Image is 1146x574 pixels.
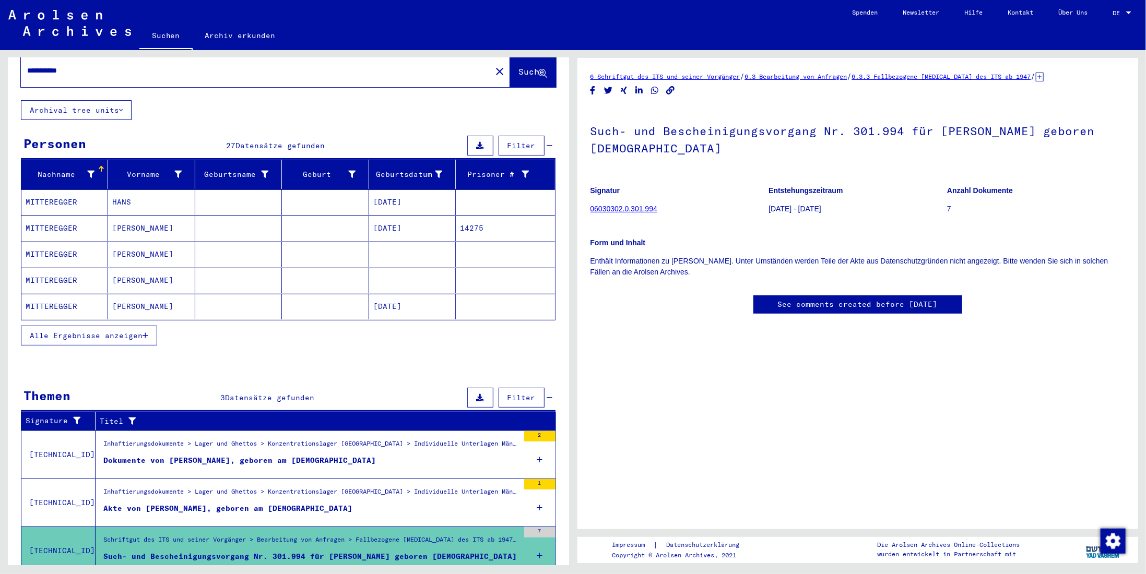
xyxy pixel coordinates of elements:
[507,393,536,402] span: Filter
[21,268,108,293] mat-cell: MITTEREGGER
[21,294,108,319] mat-cell: MITTEREGGER
[21,160,108,189] mat-header-cell: Nachname
[847,71,852,81] span: /
[590,205,657,213] a: 06030302.0.301.994
[282,160,369,189] mat-header-cell: Geburt‏
[21,326,157,345] button: Alle Ergebnisse anzeigen
[590,186,620,195] b: Signatur
[1113,9,1124,17] span: DE
[947,186,1013,195] b: Anzahl Dokumente
[524,431,556,441] div: 2
[665,84,676,97] button: Copy link
[286,169,355,180] div: Geburt‏
[139,23,193,50] a: Suchen
[456,216,554,241] mat-cell: 14275
[493,65,506,78] mat-icon: close
[30,331,143,340] span: Alle Ergebnisse anzeigen
[199,169,268,180] div: Geburtsname
[499,136,545,156] button: Filter
[103,503,352,514] div: Akte von [PERSON_NAME], geboren am [DEMOGRAPHIC_DATA]
[195,160,282,189] mat-header-cell: Geburtsname
[286,166,368,183] div: Geburt‏
[103,487,519,501] div: Inhaftierungsdokumente > Lager und Ghettos > Konzentrationslager [GEOGRAPHIC_DATA] > Individuelle...
[21,216,108,241] mat-cell: MITTEREGGER
[460,166,542,183] div: Prisoner #
[21,479,96,527] td: [TECHNICAL_ID]
[103,455,376,466] div: Dokumente von [PERSON_NAME], geboren am [DEMOGRAPHIC_DATA]
[590,107,1126,170] h1: Such- und Bescheinigungsvorgang Nr. 301.994 für [PERSON_NAME] geboren [DEMOGRAPHIC_DATA]
[112,166,194,183] div: Vorname
[740,71,745,81] span: /
[603,84,614,97] button: Share on Twitter
[778,299,938,310] a: See comments created before [DATE]
[369,294,456,319] mat-cell: [DATE]
[100,413,546,429] div: Titel
[21,100,132,120] button: Archival tree units
[26,415,87,426] div: Signature
[226,141,235,150] span: 27
[103,551,517,562] div: Such- und Bescheinigungsvorgang Nr. 301.994 für [PERSON_NAME] geboren [DEMOGRAPHIC_DATA]
[21,189,108,215] mat-cell: MITTEREGGER
[1031,71,1036,81] span: /
[21,242,108,267] mat-cell: MITTEREGGER
[878,540,1020,549] p: Die Arolsen Archives Online-Collections
[220,393,225,402] span: 3
[499,388,545,408] button: Filter
[103,439,519,453] div: Inhaftierungsdokumente > Lager und Ghettos > Konzentrationslager [GEOGRAPHIC_DATA] > Individuelle...
[100,416,535,427] div: Titel
[1100,528,1125,553] div: Zustimmung ändern
[658,540,752,551] a: Datenschutzerklärung
[590,256,1126,278] p: Enthält Informationen zu [PERSON_NAME]. Unter Umständen werden Teile der Akte aus Datenschutzgrün...
[587,84,598,97] button: Share on Facebook
[369,216,456,241] mat-cell: [DATE]
[26,413,98,429] div: Signature
[26,166,108,183] div: Nachname
[23,134,86,153] div: Personen
[103,535,519,549] div: Schriftgut des ITS und seiner Vorgänger > Bearbeitung von Anfragen > Fallbezogene [MEDICAL_DATA] ...
[21,430,96,479] td: [TECHNICAL_ID]
[524,479,556,489] div: 1
[519,66,545,77] span: Suche
[199,166,281,183] div: Geburtsname
[235,141,325,150] span: Datensätze gefunden
[108,242,195,267] mat-cell: [PERSON_NAME]
[26,169,94,180] div: Nachname
[373,169,442,180] div: Geburtsdatum
[460,169,529,180] div: Prisoner #
[612,540,752,551] div: |
[108,216,195,241] mat-cell: [PERSON_NAME]
[225,393,314,402] span: Datensätze gefunden
[369,189,456,215] mat-cell: [DATE]
[456,160,554,189] mat-header-cell: Prisoner #
[619,84,630,97] button: Share on Xing
[193,23,288,48] a: Archiv erkunden
[524,527,556,537] div: 7
[590,73,740,80] a: 6 Schriftgut des ITS und seiner Vorgänger
[590,238,646,247] b: Form und Inhalt
[108,160,195,189] mat-header-cell: Vorname
[878,549,1020,559] p: wurden entwickelt in Partnerschaft mit
[852,73,1031,80] a: 6.3.3 Fallbezogene [MEDICAL_DATA] des ITS ab 1947
[1084,536,1123,563] img: yv_logo.png
[8,10,131,36] img: Arolsen_neg.svg
[112,169,181,180] div: Vorname
[510,55,556,87] button: Suche
[745,73,847,80] a: 6.3 Bearbeitung von Anfragen
[108,189,195,215] mat-cell: HANS
[108,294,195,319] mat-cell: [PERSON_NAME]
[612,551,752,560] p: Copyright © Arolsen Archives, 2021
[649,84,660,97] button: Share on WhatsApp
[612,540,654,551] a: Impressum
[108,268,195,293] mat-cell: [PERSON_NAME]
[489,61,510,81] button: Clear
[373,166,455,183] div: Geburtsdatum
[769,204,947,214] p: [DATE] - [DATE]
[947,204,1125,214] p: 7
[769,186,843,195] b: Entstehungszeitraum
[369,160,456,189] mat-header-cell: Geburtsdatum
[507,141,536,150] span: Filter
[634,84,645,97] button: Share on LinkedIn
[1101,529,1126,554] img: Zustimmung ändern
[23,386,70,405] div: Themen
